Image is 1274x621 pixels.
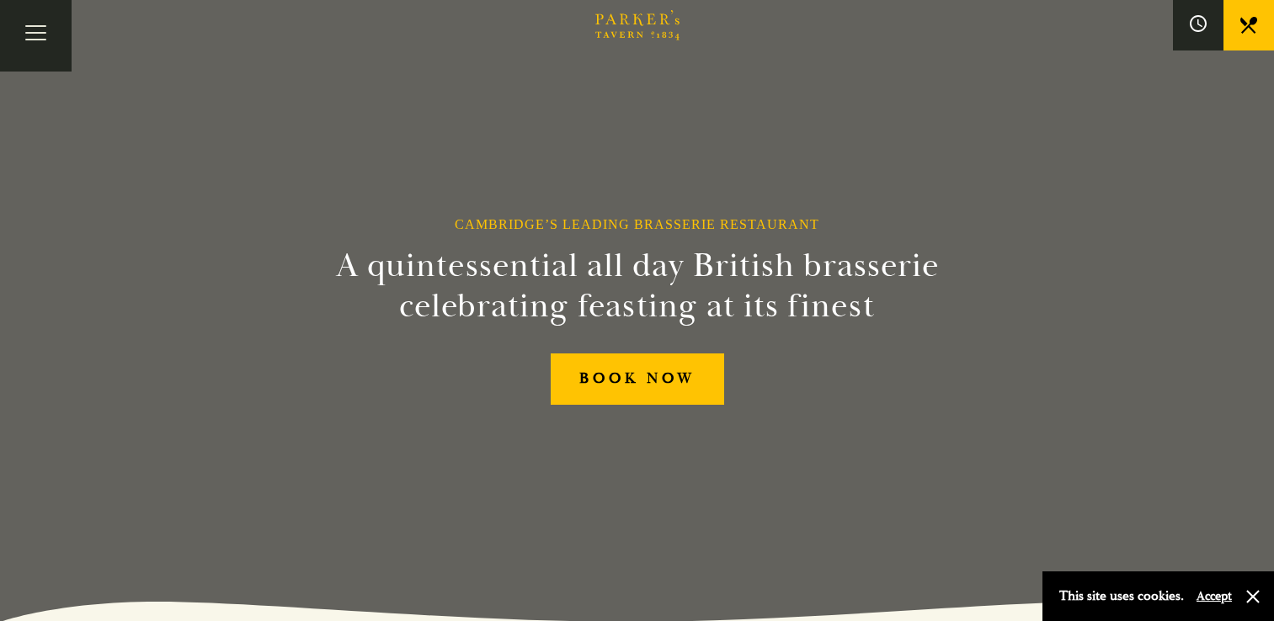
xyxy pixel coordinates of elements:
button: Close and accept [1245,588,1261,605]
p: This site uses cookies. [1059,584,1184,608]
button: Accept [1197,588,1232,604]
h1: Cambridge’s Leading Brasserie Restaurant [455,216,819,232]
h2: A quintessential all day British brasserie celebrating feasting at its finest [253,246,1021,326]
a: BOOK NOW [551,353,724,405]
